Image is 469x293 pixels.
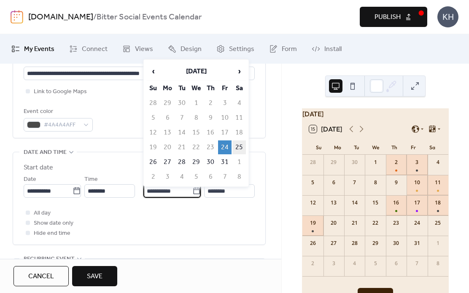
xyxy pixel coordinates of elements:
[161,81,174,95] th: Mo
[309,199,317,207] div: 12
[218,170,232,184] td: 7
[175,81,189,95] th: Tu
[351,219,358,227] div: 21
[34,218,73,228] span: Show date only
[218,111,232,125] td: 10
[24,163,53,173] div: Start date
[309,140,328,155] div: Su
[372,159,379,166] div: 1
[135,44,153,54] span: Views
[210,38,261,60] a: Settings
[392,159,400,166] div: 2
[146,96,160,110] td: 28
[413,219,421,227] div: 24
[392,179,400,186] div: 9
[392,239,400,247] div: 30
[175,111,189,125] td: 7
[330,239,337,247] div: 27
[413,199,421,207] div: 17
[218,81,232,95] th: Fr
[44,120,79,130] span: #4A4A4AFF
[175,170,189,184] td: 4
[324,44,342,54] span: Install
[437,6,458,27] div: KH
[218,96,232,110] td: 3
[63,38,114,60] a: Connect
[84,175,98,185] span: Time
[24,175,36,185] span: Date
[161,126,174,140] td: 13
[189,126,203,140] td: 15
[189,81,203,95] th: We
[366,140,385,155] div: We
[24,44,54,54] span: My Events
[24,55,253,65] div: Location
[434,179,442,186] div: 11
[161,62,232,81] th: [DATE]
[233,63,245,80] span: ›
[309,159,317,166] div: 28
[34,228,70,239] span: Hide end time
[175,155,189,169] td: 28
[28,9,93,25] a: [DOMAIN_NAME]
[161,140,174,154] td: 20
[34,87,87,97] span: Link to Google Maps
[204,170,217,184] td: 6
[97,9,202,25] b: Bitter Social Events Calendar
[305,38,348,60] a: Install
[232,140,246,154] td: 25
[189,170,203,184] td: 5
[392,260,400,267] div: 6
[218,140,232,154] td: 24
[204,155,217,169] td: 30
[204,81,217,95] th: Th
[175,140,189,154] td: 21
[330,219,337,227] div: 20
[413,159,421,166] div: 3
[372,260,379,267] div: 5
[189,140,203,154] td: 22
[232,81,246,95] th: Sa
[330,199,337,207] div: 13
[309,179,317,186] div: 5
[309,260,317,267] div: 2
[351,159,358,166] div: 30
[385,140,404,155] div: Th
[161,155,174,169] td: 27
[351,260,358,267] div: 4
[146,81,160,95] th: Su
[13,266,69,286] button: Cancel
[360,7,427,27] button: Publish
[392,219,400,227] div: 23
[375,12,401,22] span: Publish
[351,179,358,186] div: 7
[232,170,246,184] td: 8
[146,126,160,140] td: 12
[306,123,345,135] button: 15[DATE]
[372,219,379,227] div: 22
[34,208,51,218] span: All day
[146,170,160,184] td: 2
[282,44,297,54] span: Form
[87,271,102,282] span: Save
[434,159,442,166] div: 4
[204,96,217,110] td: 2
[404,140,423,155] div: Fr
[181,44,202,54] span: Design
[204,126,217,140] td: 16
[5,38,61,60] a: My Events
[161,170,174,184] td: 3
[204,111,217,125] td: 9
[147,63,159,80] span: ‹
[232,96,246,110] td: 4
[330,179,337,186] div: 6
[24,148,67,158] span: Date and time
[413,179,421,186] div: 10
[72,266,117,286] button: Save
[146,111,160,125] td: 5
[11,10,23,24] img: logo
[434,260,442,267] div: 8
[434,219,442,227] div: 25
[146,140,160,154] td: 19
[24,254,75,264] span: Recurring event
